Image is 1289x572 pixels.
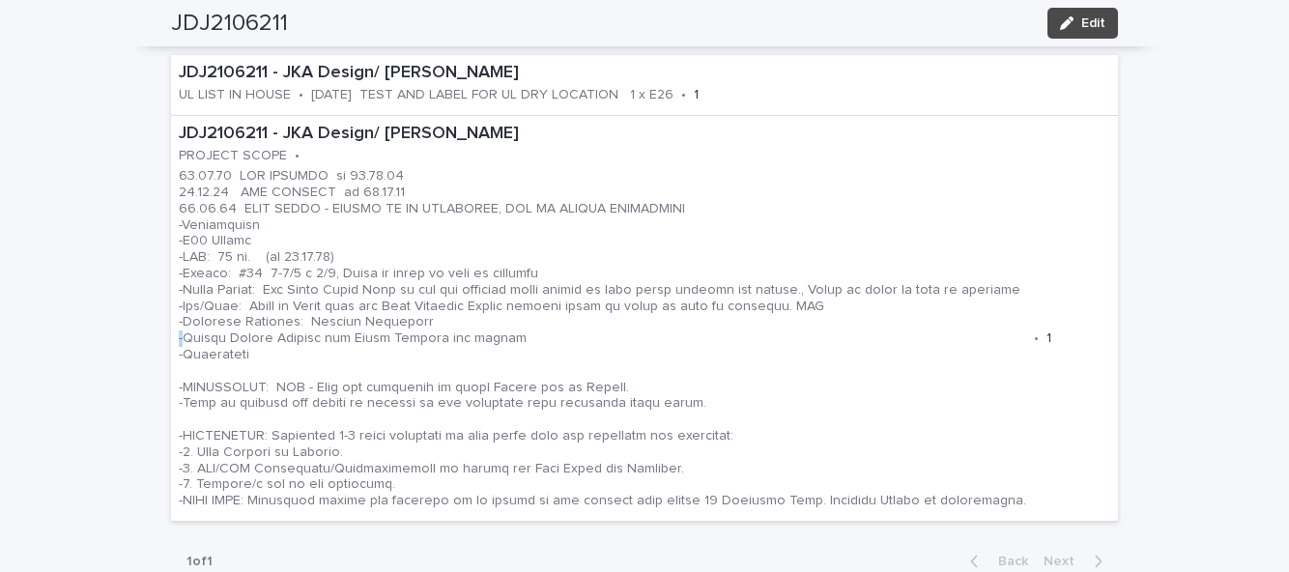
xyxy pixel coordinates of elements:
p: • [295,148,300,164]
p: UL LIST IN HOUSE [179,87,291,103]
p: 1 [1046,330,1051,347]
h2: JDJ2106211 [171,10,288,38]
button: Next [1036,553,1118,570]
p: • [681,87,686,103]
button: Back [955,553,1036,570]
p: • [1034,330,1039,347]
span: Next [1044,555,1086,568]
a: JDJ2106211 - JKA Design/ [PERSON_NAME]PROJECT SCOPE•63.07.70 LOR IPSUMDO si 93.78.04 24.12.24 AME... [171,116,1118,522]
p: [DATE] TEST AND LABEL FOR UL DRY LOCATION 1 x E26 [311,87,673,103]
span: Back [987,555,1028,568]
span: Edit [1081,16,1105,30]
p: PROJECT SCOPE [179,148,287,164]
p: 1 [694,87,699,103]
p: JDJ2106211 - JKA Design/ [PERSON_NAME] [179,63,1039,84]
p: • [299,87,303,103]
p: 63.07.70 LOR IPSUMDO si 93.78.04 24.12.24 AME CONSECT ad 68.17.11 66.06.64 ELIT SEDDO - EIUSMO TE... [179,168,1026,509]
a: JDJ2106211 - JKA Design/ [PERSON_NAME]UL LIST IN HOUSE•[DATE] TEST AND LABEL FOR UL DRY LOCATION ... [171,55,1118,116]
p: JDJ2106211 - JKA Design/ [PERSON_NAME] [179,124,1110,145]
button: Edit [1047,8,1118,39]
